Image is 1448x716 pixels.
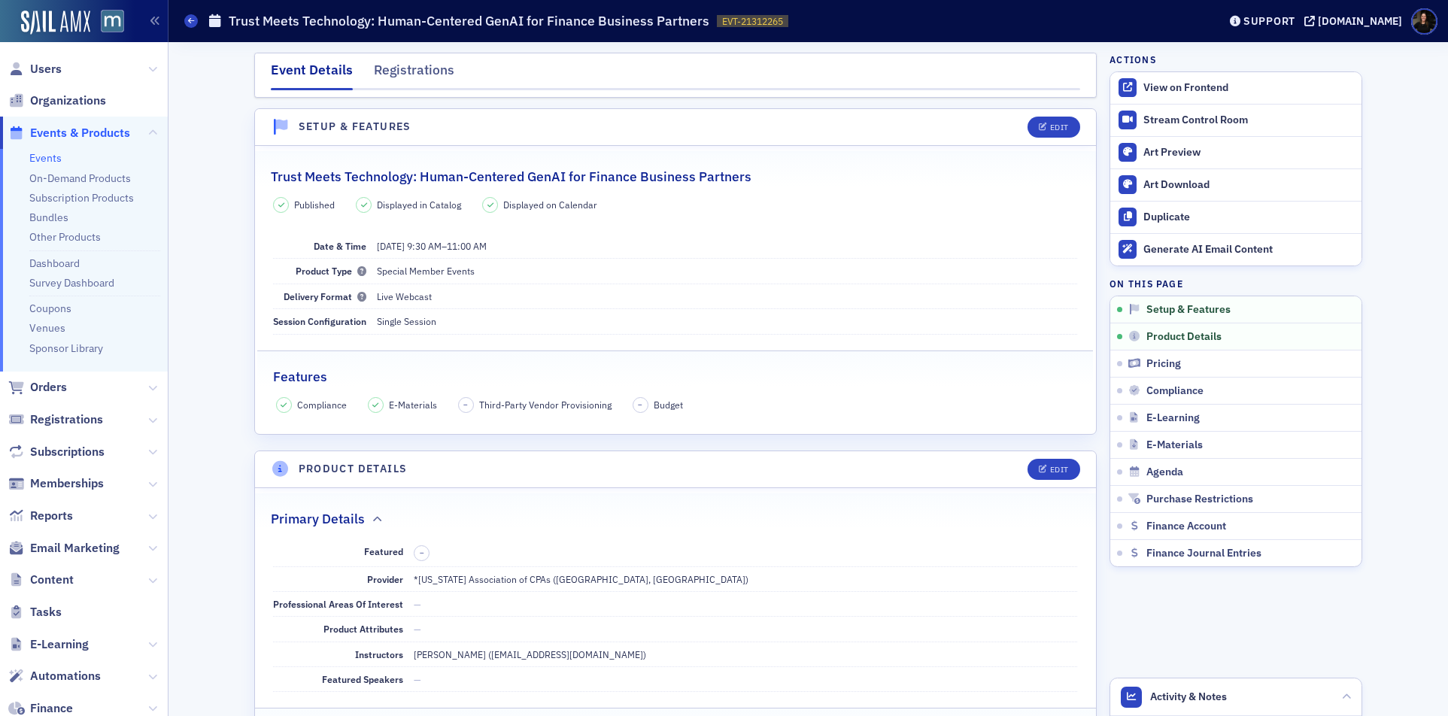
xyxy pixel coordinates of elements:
a: Subscriptions [8,444,105,460]
a: Venues [29,321,65,335]
button: Edit [1028,459,1079,480]
span: Memberships [30,475,104,492]
span: Setup & Features [1146,303,1231,317]
div: Stream Control Room [1143,114,1354,127]
h1: Trust Meets Technology: Human-Centered GenAI for Finance Business Partners [229,12,709,30]
span: Date & Time [314,240,366,252]
span: Registrations [30,411,103,428]
a: Reports [8,508,73,524]
span: – [638,399,642,410]
div: Edit [1050,123,1069,132]
span: Automations [30,668,101,684]
span: Session Configuration [273,315,366,327]
span: E-Learning [1146,411,1200,425]
a: Subscription Products [29,191,134,205]
span: – [420,548,424,558]
a: Organizations [8,93,106,109]
span: — [414,598,421,610]
img: SailAMX [101,10,124,33]
a: Coupons [29,302,71,315]
span: Reports [30,508,73,524]
span: Email Marketing [30,540,120,557]
a: Tasks [8,604,62,620]
h2: Primary Details [271,509,365,529]
span: Finance Journal Entries [1146,547,1261,560]
div: Edit [1050,466,1069,474]
span: Agenda [1146,466,1183,479]
a: Survey Dashboard [29,276,114,290]
a: Content [8,572,74,588]
span: Orders [30,379,67,396]
span: Profile [1411,8,1437,35]
img: SailAMX [21,11,90,35]
span: E-Materials [1146,438,1203,452]
h4: On this page [1110,277,1362,290]
button: Generate AI Email Content [1110,233,1361,265]
span: Budget [654,398,683,411]
div: Art Download [1143,178,1354,192]
span: EVT-21312265 [722,15,783,28]
span: Compliance [1146,384,1204,398]
button: Duplicate [1110,201,1361,233]
span: Displayed in Catalog [377,198,461,211]
div: Generate AI Email Content [1143,243,1354,256]
h4: Setup & Features [299,119,411,135]
span: Provider [367,573,403,585]
span: – [463,399,468,410]
span: Events & Products [30,125,130,141]
span: Compliance [297,398,347,411]
span: Activity & Notes [1150,689,1227,705]
span: Delivery Format [284,290,366,302]
div: Event Details [271,60,353,90]
span: Single Session [377,315,436,327]
span: Product Attributes [323,623,403,635]
div: Art Preview [1143,146,1354,159]
span: Featured Speakers [322,673,403,685]
span: E-Materials [389,398,437,411]
a: Bundles [29,211,68,224]
a: Email Marketing [8,540,120,557]
span: Pricing [1146,357,1181,371]
div: [PERSON_NAME] ([EMAIL_ADDRESS][DOMAIN_NAME]) [414,648,646,661]
a: Events & Products [8,125,130,141]
span: [DATE] [377,240,405,252]
span: Product Details [1146,330,1222,344]
span: Content [30,572,74,588]
a: View on Frontend [1110,72,1361,104]
h2: Trust Meets Technology: Human-Centered GenAI for Finance Business Partners [271,167,751,187]
div: Duplicate [1143,211,1354,224]
h2: Features [273,367,327,387]
a: Registrations [8,411,103,428]
span: Instructors [355,648,403,660]
a: Other Products [29,230,101,244]
time: 9:30 AM [407,240,442,252]
a: Users [8,61,62,77]
span: – [377,240,487,252]
span: Displayed on Calendar [503,198,597,211]
span: Users [30,61,62,77]
div: View on Frontend [1143,81,1354,95]
a: Stream Control Room [1110,105,1361,136]
span: Purchase Restrictions [1146,493,1253,506]
span: Live Webcast [377,290,432,302]
a: Art Preview [1110,136,1361,168]
span: — [414,673,421,685]
a: On-Demand Products [29,171,131,185]
a: View Homepage [90,10,124,35]
div: Registrations [374,60,454,88]
a: Automations [8,668,101,684]
span: Tasks [30,604,62,620]
span: Professional Areas Of Interest [273,598,403,610]
a: Events [29,151,62,165]
time: 11:00 AM [447,240,487,252]
a: Art Download [1110,168,1361,201]
a: E-Learning [8,636,89,653]
span: — [414,623,421,635]
span: E-Learning [30,636,89,653]
a: Dashboard [29,256,80,270]
span: Special Member Events [377,265,475,277]
a: Orders [8,379,67,396]
span: Published [294,198,335,211]
a: Memberships [8,475,104,492]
